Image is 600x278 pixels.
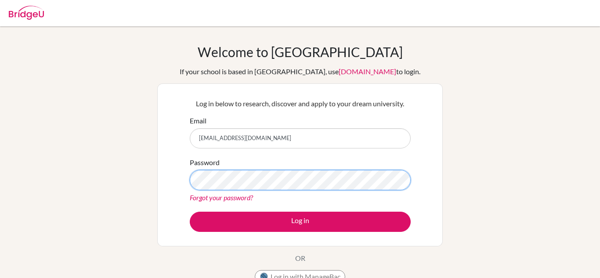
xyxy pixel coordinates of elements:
label: Password [190,157,220,168]
p: Log in below to research, discover and apply to your dream university. [190,98,411,109]
a: [DOMAIN_NAME] [339,67,396,76]
p: OR [295,253,305,264]
div: If your school is based in [GEOGRAPHIC_DATA], use to login. [180,66,420,77]
label: Email [190,116,206,126]
button: Log in [190,212,411,232]
a: Forgot your password? [190,193,253,202]
img: Bridge-U [9,6,44,20]
h1: Welcome to [GEOGRAPHIC_DATA] [198,44,403,60]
